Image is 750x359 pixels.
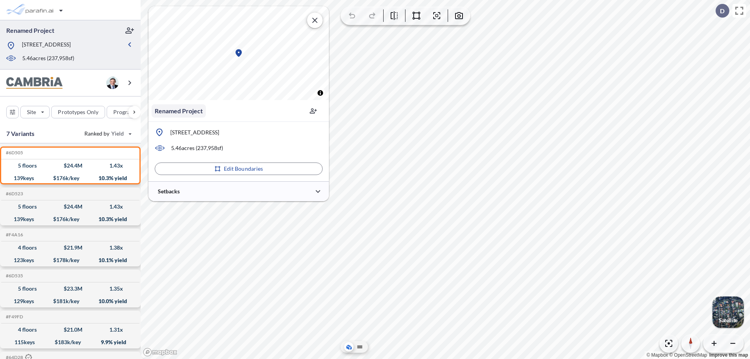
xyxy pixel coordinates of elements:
[4,191,23,196] h5: Click to copy the code
[720,7,725,14] p: D
[20,106,50,118] button: Site
[58,108,98,116] p: Prototypes Only
[106,77,119,89] img: user logo
[316,88,325,98] button: Toggle attribution
[113,108,135,116] p: Program
[712,296,744,328] img: Switcher Image
[6,77,62,89] img: BrandImage
[143,348,177,357] a: Mapbox homepage
[148,6,329,100] canvas: Map
[709,352,748,358] a: Improve this map
[6,26,54,35] p: Renamed Project
[6,129,35,138] p: 7 Variants
[170,129,219,136] p: [STREET_ADDRESS]
[234,48,243,58] div: Map marker
[4,150,23,155] h5: Click to copy the code
[111,130,124,138] span: Yield
[712,296,744,328] button: Switcher ImageSatellite
[27,108,36,116] p: Site
[22,41,71,50] p: [STREET_ADDRESS]
[4,314,23,320] h5: Click to copy the code
[344,342,354,352] button: Aerial View
[158,188,180,195] p: Setbacks
[155,106,203,116] p: Renamed Project
[107,106,149,118] button: Program
[669,352,707,358] a: OpenStreetMap
[318,89,323,97] span: Toggle attribution
[51,106,105,118] button: Prototypes Only
[355,342,364,352] button: Site Plan
[646,352,668,358] a: Mapbox
[4,273,23,279] h5: Click to copy the code
[78,127,137,140] button: Ranked by Yield
[4,232,23,238] h5: Click to copy the code
[155,163,323,175] button: Edit Boundaries
[22,54,74,63] p: 5.46 acres ( 237,958 sf)
[171,144,223,152] p: 5.46 acres ( 237,958 sf)
[224,165,263,173] p: Edit Boundaries
[719,317,737,323] p: Satellite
